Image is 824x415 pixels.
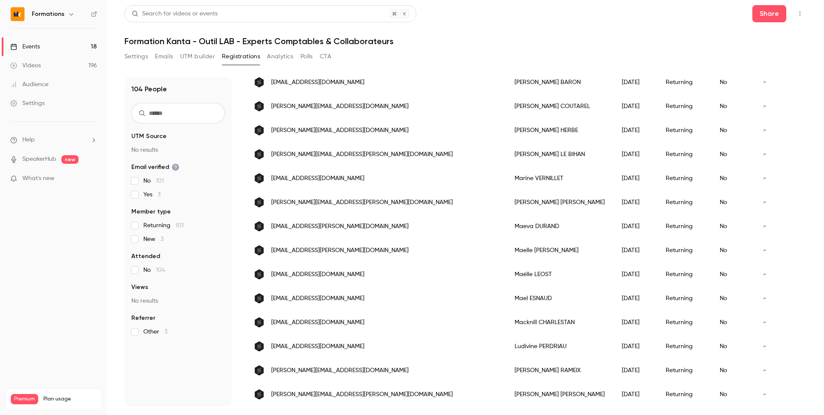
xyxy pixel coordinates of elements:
[254,317,264,328] img: secob.fr
[754,382,788,406] div: -
[711,358,754,382] div: No
[10,135,97,144] li: help-dropdown-opener
[711,334,754,358] div: No
[711,118,754,142] div: No
[711,94,754,118] div: No
[271,150,453,159] span: [PERSON_NAME][EMAIL_ADDRESS][PERSON_NAME][DOMAIN_NAME]
[131,132,167,141] span: UTM Source
[657,334,711,358] div: Returning
[158,192,161,198] span: 3
[131,207,171,216] span: Member type
[657,214,711,238] div: Returning
[711,70,754,94] div: No
[754,118,788,142] div: -
[271,246,409,255] span: [EMAIL_ADDRESS][PERSON_NAME][DOMAIN_NAME]
[506,286,613,310] div: Mael ESNAUD
[271,126,409,135] span: [PERSON_NAME][EMAIL_ADDRESS][DOMAIN_NAME]
[754,94,788,118] div: -
[657,286,711,310] div: Returning
[711,190,754,214] div: No
[254,245,264,256] img: secob.fr
[506,238,613,262] div: Maelle [PERSON_NAME]
[271,390,453,399] span: [PERSON_NAME][EMAIL_ADDRESS][PERSON_NAME][DOMAIN_NAME]
[506,358,613,382] div: [PERSON_NAME] RAMEIX
[752,5,786,22] button: Share
[754,70,788,94] div: -
[657,70,711,94] div: Returning
[22,174,55,183] span: What's new
[613,94,657,118] div: [DATE]
[506,310,613,334] div: Macknill CHARLESTAN
[254,221,264,232] img: secob.fr
[22,135,35,144] span: Help
[754,142,788,166] div: -
[43,396,97,403] span: Plan usage
[10,99,45,108] div: Settings
[613,190,657,214] div: [DATE]
[711,310,754,334] div: No
[143,190,161,199] span: Yes
[613,142,657,166] div: [DATE]
[254,341,264,352] img: secob.fr
[271,78,364,87] span: [EMAIL_ADDRESS][DOMAIN_NAME]
[613,166,657,190] div: [DATE]
[131,252,160,261] span: Attended
[11,394,38,404] span: Premium
[613,118,657,142] div: [DATE]
[613,334,657,358] div: [DATE]
[271,102,409,111] span: [PERSON_NAME][EMAIL_ADDRESS][DOMAIN_NAME]
[143,177,164,185] span: No
[124,50,148,63] button: Settings
[613,238,657,262] div: [DATE]
[711,262,754,286] div: No
[254,149,264,159] img: secob.fr
[613,310,657,334] div: [DATE]
[506,262,613,286] div: Maëlle LEOST
[131,283,148,292] span: Views
[711,238,754,262] div: No
[254,173,264,183] img: secob.fr
[271,318,364,327] span: [EMAIL_ADDRESS][DOMAIN_NAME]
[657,310,711,334] div: Returning
[506,166,613,190] div: Marine VERNILLET
[143,266,165,274] span: No
[267,50,294,63] button: Analytics
[506,214,613,238] div: Maeva DURAND
[754,238,788,262] div: -
[132,9,218,18] div: Search for videos or events
[143,235,164,244] span: New
[87,175,97,183] iframe: Noticeable Trigger
[271,198,453,207] span: [PERSON_NAME][EMAIL_ADDRESS][PERSON_NAME][DOMAIN_NAME]
[271,174,364,183] span: [EMAIL_ADDRESS][DOMAIN_NAME]
[754,166,788,190] div: -
[131,163,179,171] span: Email verified
[143,328,167,336] span: Other
[754,358,788,382] div: -
[754,214,788,238] div: -
[131,297,225,305] p: No results
[180,50,215,63] button: UTM builder
[164,329,167,335] span: 3
[711,286,754,310] div: No
[254,197,264,207] img: secob.fr
[506,190,613,214] div: [PERSON_NAME] [PERSON_NAME]
[176,223,184,229] span: 101
[506,94,613,118] div: [PERSON_NAME] COUTAREL
[22,155,56,164] a: SpeakerHub
[61,155,79,164] span: new
[613,382,657,406] div: [DATE]
[657,238,711,262] div: Returning
[131,314,155,322] span: Referrer
[254,389,264,400] img: secob.fr
[271,366,409,375] span: [PERSON_NAME][EMAIL_ADDRESS][DOMAIN_NAME]
[143,221,184,230] span: Returning
[711,382,754,406] div: No
[754,262,788,286] div: -
[124,36,807,46] h1: Formation Kanta - Outil LAB - Experts Comptables & Collaborateurs
[161,236,164,242] span: 3
[254,77,264,87] img: secob.fr
[271,222,409,231] span: [EMAIL_ADDRESS][PERSON_NAME][DOMAIN_NAME]
[613,358,657,382] div: [DATE]
[271,294,364,303] span: [EMAIL_ADDRESS][DOMAIN_NAME]
[11,7,24,21] img: Formations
